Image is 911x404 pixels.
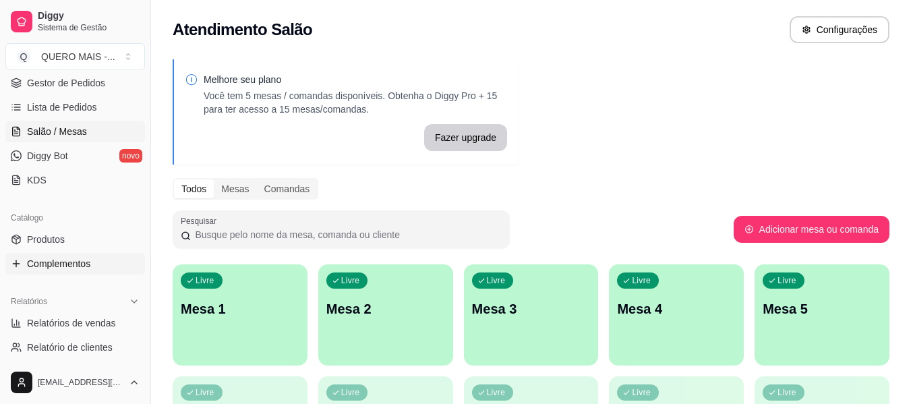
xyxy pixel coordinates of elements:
[38,22,140,33] span: Sistema de Gestão
[27,173,47,187] span: KDS
[196,387,214,398] p: Livre
[777,387,796,398] p: Livre
[38,377,123,388] span: [EMAIL_ADDRESS][DOMAIN_NAME]
[464,264,599,366] button: LivreMesa 3
[257,179,318,198] div: Comandas
[27,125,87,138] span: Salão / Mesas
[27,257,90,270] span: Complementos
[5,253,145,275] a: Complementos
[173,19,312,40] h2: Atendimento Salão
[487,275,506,286] p: Livre
[27,316,116,330] span: Relatórios de vendas
[632,387,651,398] p: Livre
[5,366,145,399] button: [EMAIL_ADDRESS][DOMAIN_NAME]
[204,73,507,86] p: Melhore seu plano
[27,100,97,114] span: Lista de Pedidos
[5,337,145,358] a: Relatório de clientes
[5,121,145,142] a: Salão / Mesas
[181,215,221,227] label: Pesquisar
[11,296,47,307] span: Relatórios
[173,264,307,366] button: LivreMesa 1
[5,229,145,250] a: Produtos
[617,299,736,318] p: Mesa 4
[632,275,651,286] p: Livre
[472,299,591,318] p: Mesa 3
[27,76,105,90] span: Gestor de Pedidos
[191,228,502,241] input: Pesquisar
[17,50,30,63] span: Q
[341,275,360,286] p: Livre
[5,207,145,229] div: Catálogo
[5,312,145,334] a: Relatórios de vendas
[5,43,145,70] button: Select a team
[41,50,115,63] div: QUERO MAIS - ...
[5,72,145,94] a: Gestor de Pedidos
[174,179,214,198] div: Todos
[181,299,299,318] p: Mesa 1
[487,387,506,398] p: Livre
[609,264,744,366] button: LivreMesa 4
[196,275,214,286] p: Livre
[27,341,113,354] span: Relatório de clientes
[5,169,145,191] a: KDS
[318,264,453,366] button: LivreMesa 2
[5,96,145,118] a: Lista de Pedidos
[341,387,360,398] p: Livre
[777,275,796,286] p: Livre
[5,145,145,167] a: Diggy Botnovo
[763,299,881,318] p: Mesa 5
[27,233,65,246] span: Produtos
[27,149,68,163] span: Diggy Bot
[326,299,445,318] p: Mesa 2
[5,5,145,38] a: DiggySistema de Gestão
[204,89,507,116] p: Você tem 5 mesas / comandas disponíveis. Obtenha o Diggy Pro + 15 para ter acesso a 15 mesas/coma...
[734,216,889,243] button: Adicionar mesa ou comanda
[424,124,507,151] button: Fazer upgrade
[755,264,889,366] button: LivreMesa 5
[38,10,140,22] span: Diggy
[214,179,256,198] div: Mesas
[790,16,889,43] button: Configurações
